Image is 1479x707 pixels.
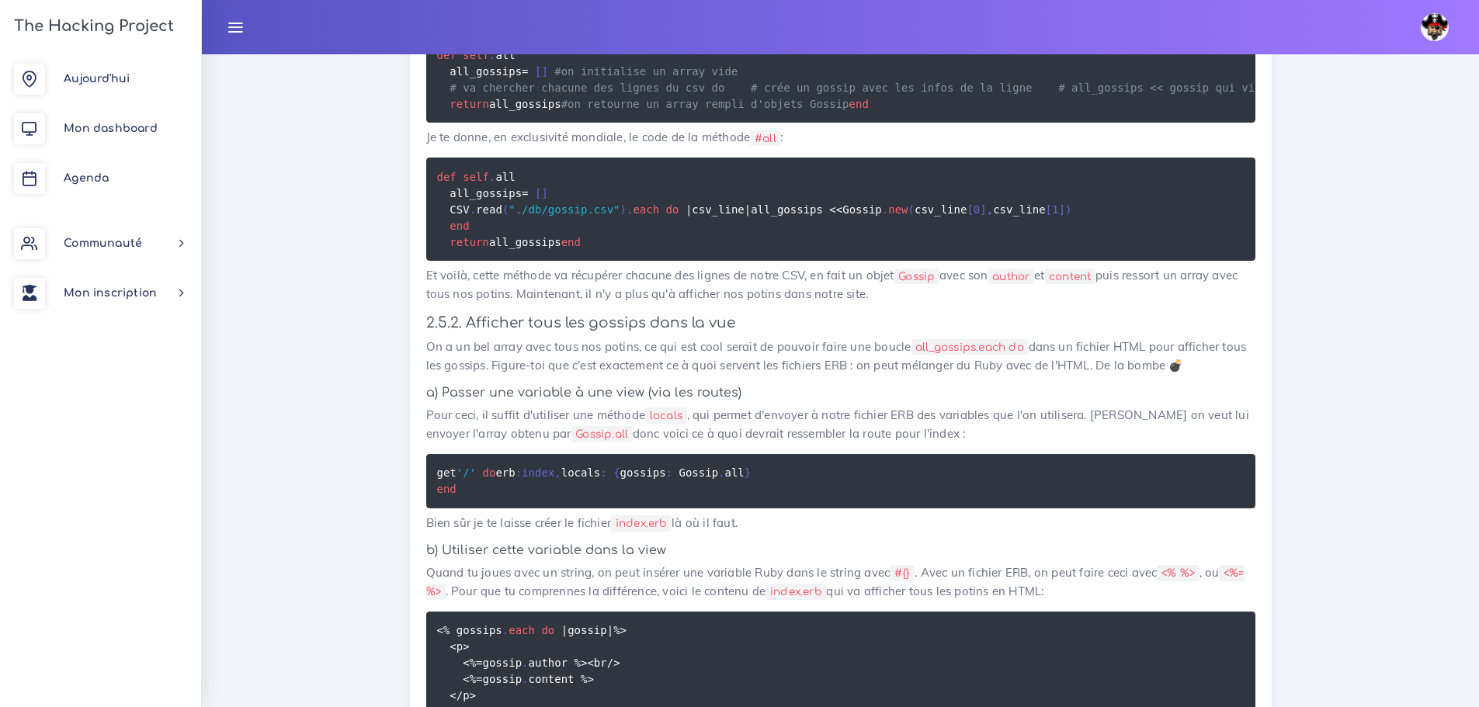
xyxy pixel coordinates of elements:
[750,130,780,147] code: #all
[718,466,724,479] span: .
[502,203,509,215] span: (
[600,466,606,479] span: :
[426,128,1255,147] p: Je te donne, en exclusivité mondiale, le code de la méthode :
[1058,81,1352,93] span: # all_gossips << gossip qui vient d'être créé
[666,203,679,215] span: do
[1065,203,1071,215] span: )
[974,203,980,215] span: 0
[64,237,142,249] span: Communauté
[842,203,882,215] span: Gossip
[457,466,476,479] span: '/'
[967,203,973,215] span: [
[988,269,1034,285] code: author
[426,266,1255,303] p: Et voilà, cette méthode va récupérer chacune des lignes de notre CSV, en fait un objet avec son e...
[516,466,555,479] span: :index
[9,18,174,35] h3: The Hacking Project
[64,123,158,134] span: Mon dashboard
[437,483,457,495] span: end
[686,203,692,215] span: |
[1052,203,1058,215] span: 1
[535,64,541,77] span: [
[627,203,633,215] span: .
[541,186,547,199] span: ]
[64,172,109,184] span: Agenda
[745,203,751,215] span: |
[437,48,457,61] span: def
[666,466,672,479] span: :
[554,466,561,479] span: ,
[426,563,1255,601] p: Quand tu joues avec un string, on peut insérer une variable Ruby dans le string avec . Avec un fi...
[509,624,535,636] span: each
[522,186,528,199] span: =
[450,235,489,248] span: return
[437,170,457,182] span: def
[450,97,489,109] span: return
[437,464,752,497] code: get erb locals gossips all
[888,203,908,215] span: new
[882,203,888,215] span: .
[849,97,869,109] span: end
[426,406,1255,443] p: Pour ceci, il suffit d'utiliser une méthode , qui permet d'envoyer à notre fichier ERB des variab...
[987,203,993,215] span: ,
[894,269,939,285] code: Gossip
[980,203,986,215] span: ]
[561,97,849,109] span: #on retourne un array rempli d'objets Gossip
[633,203,659,215] span: each
[1058,203,1064,215] span: ]
[541,64,547,77] span: ]
[64,73,130,85] span: Aujourd'hui
[751,81,1032,93] span: # crée un gossip avec les infos de la ligne
[437,47,1399,113] code: all all_gossips all_gossips
[522,64,528,77] span: =
[522,657,528,669] span: .
[457,689,463,702] span: /
[1421,13,1449,41] img: avatar
[561,235,581,248] span: end
[561,624,568,636] span: |
[489,170,495,182] span: .
[607,657,613,669] span: /
[535,186,541,199] span: [
[437,168,1072,251] code: all all_gossips read csv_line all_gossips << csv_line csv_line all_gossips
[679,466,718,479] span: Gossip
[426,314,1255,331] h4: 2.5.2. Afficher tous les gossips dans la vue
[450,81,724,93] span: # va chercher chacune des lignes du csv do
[450,219,469,231] span: end
[571,426,633,442] code: Gossip.all
[470,203,476,215] span: .
[450,203,469,215] span: CSV
[745,466,751,479] span: }
[1157,565,1199,581] code: <% %>
[426,565,1245,600] code: <%= %>
[1045,269,1096,285] code: content
[911,339,1029,355] code: all_gossips.each do
[476,673,482,685] span: =
[541,624,554,636] span: do
[426,514,1255,532] p: Bien sûr je te laisse créer le fichier là où il faut.
[645,407,686,424] code: locals
[489,48,495,61] span: .
[611,515,672,532] code: index.erb
[502,624,509,636] span: .
[620,203,627,215] span: )
[463,170,489,182] span: self
[522,673,528,685] span: .
[509,203,620,215] span: "./db/gossip.csv"
[890,565,915,581] code: #{}
[463,48,489,61] span: self
[766,584,826,600] code: index.erb
[1046,203,1052,215] span: [
[908,203,915,215] span: (
[426,386,1255,400] h5: a) Passer une variable à une view (via les routes)
[554,64,738,77] span: #on initialise un array vide
[483,466,496,479] span: do
[607,624,613,636] span: |
[64,287,157,299] span: Mon inscription
[613,466,620,479] span: {
[426,543,1255,558] h5: b) Utiliser cette variable dans la view
[476,657,482,669] span: =
[426,338,1255,375] p: On a un bel array avec tous nos potins, ce qui est cool serait de pouvoir faire une boucle dans u...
